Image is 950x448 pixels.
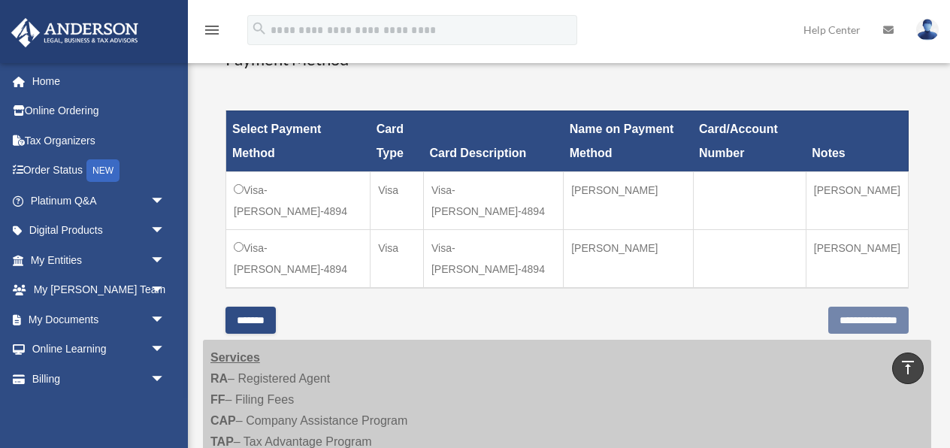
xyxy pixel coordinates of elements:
a: My [PERSON_NAME] Teamarrow_drop_down [11,275,188,305]
a: Tax Organizers [11,126,188,156]
th: Notes [806,110,908,171]
th: Select Payment Method [226,110,371,171]
a: vertical_align_top [892,353,924,384]
strong: RA [210,372,228,385]
td: Visa-[PERSON_NAME]-4894 [423,171,563,229]
a: Home [11,66,188,96]
i: menu [203,21,221,39]
a: Billingarrow_drop_down [11,364,180,394]
i: search [251,20,268,37]
strong: FF [210,393,225,406]
a: Online Learningarrow_drop_down [11,334,188,365]
a: Open Invoices [21,394,173,425]
strong: TAP [210,435,234,448]
a: Online Ordering [11,96,188,126]
td: [PERSON_NAME] [806,171,908,229]
td: Visa-[PERSON_NAME]-4894 [226,229,371,288]
td: Visa [371,171,424,229]
strong: CAP [210,414,236,427]
img: User Pic [916,19,939,41]
th: Card/Account Number [693,110,806,171]
img: Anderson Advisors Platinum Portal [7,18,143,47]
th: Name on Payment Method [564,110,693,171]
a: Order StatusNEW [11,156,188,186]
td: [PERSON_NAME] [564,171,693,229]
th: Card Type [371,110,424,171]
td: Visa-[PERSON_NAME]-4894 [226,171,371,229]
a: Digital Productsarrow_drop_down [11,216,188,246]
td: [PERSON_NAME] [564,229,693,288]
td: [PERSON_NAME] [806,229,908,288]
span: arrow_drop_down [150,245,180,276]
span: arrow_drop_down [150,186,180,216]
a: My Entitiesarrow_drop_down [11,245,188,275]
a: Platinum Q&Aarrow_drop_down [11,186,188,216]
span: arrow_drop_down [150,364,180,395]
a: menu [203,26,221,39]
td: Visa [371,229,424,288]
span: arrow_drop_down [150,216,180,247]
i: vertical_align_top [899,359,917,377]
td: Visa-[PERSON_NAME]-4894 [423,229,563,288]
div: NEW [86,159,120,182]
a: My Documentsarrow_drop_down [11,304,188,334]
span: arrow_drop_down [150,304,180,335]
span: arrow_drop_down [150,334,180,365]
strong: Services [210,351,260,364]
span: arrow_drop_down [150,275,180,306]
th: Card Description [423,110,563,171]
